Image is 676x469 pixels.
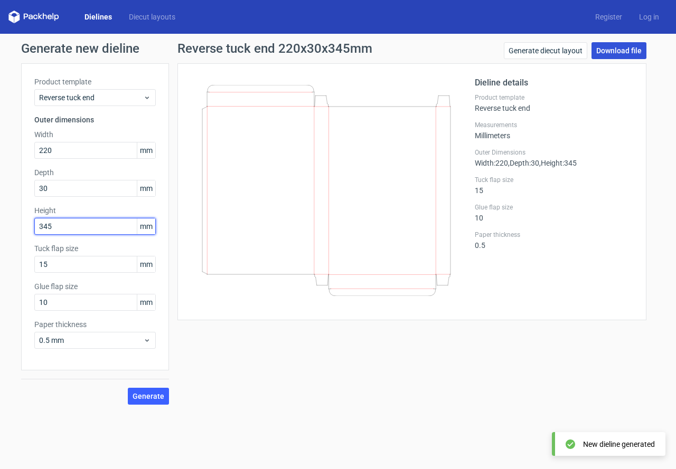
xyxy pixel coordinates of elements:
span: , Depth : 30 [508,159,539,167]
div: 0.5 [475,231,633,250]
div: 15 [475,176,633,195]
span: Generate [133,393,164,400]
a: Register [587,12,631,22]
label: Outer Dimensions [475,148,633,157]
label: Tuck flap size [475,176,633,184]
label: Measurements [475,121,633,129]
label: Width [34,129,156,140]
a: Dielines [76,12,120,22]
span: mm [137,218,155,234]
label: Glue flap size [475,203,633,212]
h1: Generate new dieline [21,42,655,55]
a: Generate diecut layout [504,42,587,59]
a: Download file [591,42,646,59]
label: Paper thickness [34,319,156,330]
a: Diecut layouts [120,12,184,22]
label: Depth [34,167,156,178]
div: Reverse tuck end [475,93,633,112]
h2: Dieline details [475,76,633,89]
span: Width : 220 [475,159,508,167]
label: Product template [475,93,633,102]
span: Reverse tuck end [39,92,143,103]
h3: Outer dimensions [34,114,156,125]
label: Tuck flap size [34,243,156,254]
span: mm [137,294,155,310]
span: , Height : 345 [539,159,577,167]
label: Paper thickness [475,231,633,239]
h1: Reverse tuck end 220x30x345mm [177,42,372,55]
div: New dieline generated [583,439,655,449]
label: Glue flap size [34,281,156,292]
div: 10 [475,203,633,222]
button: Generate [128,388,169,405]
span: mm [137,180,155,196]
label: Product template [34,76,156,87]
span: mm [137,142,155,158]
a: Log in [631,12,668,22]
span: mm [137,256,155,272]
div: Millimeters [475,121,633,140]
label: Height [34,205,156,216]
span: 0.5 mm [39,335,143,346]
